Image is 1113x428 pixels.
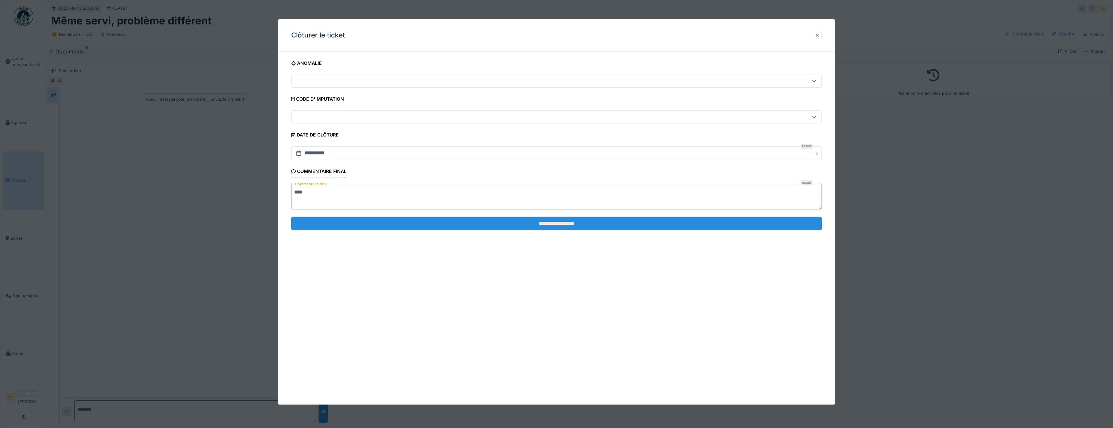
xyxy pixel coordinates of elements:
div: Requis [801,180,813,186]
div: Anomalie [291,58,322,69]
label: Commentaire final [294,180,329,189]
h3: Clôturer le ticket [291,31,345,39]
div: Commentaire final [291,166,347,178]
div: Requis [801,144,813,149]
div: Code d'imputation [291,94,344,105]
div: Date de clôture [291,130,338,141]
button: Close [815,146,822,160]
